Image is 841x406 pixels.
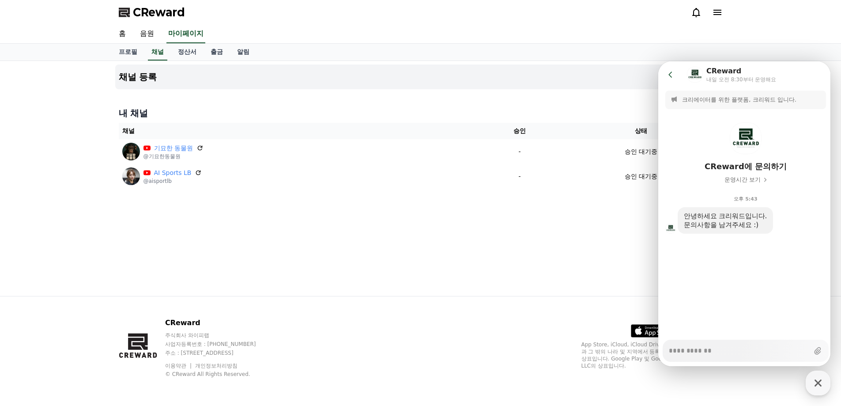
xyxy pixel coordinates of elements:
a: AI Sports LB [154,168,192,178]
p: @기묘한동물원 [143,153,204,160]
th: 상태 [559,123,723,139]
p: - [483,147,556,156]
th: 승인 [480,123,559,139]
h4: 내 채널 [119,107,723,119]
p: 승인 대기중 [625,172,657,181]
h4: 채널 등록 [119,72,157,82]
span: CReward [133,5,185,19]
a: 음원 [133,25,161,43]
p: App Store, iCloud, iCloud Drive 및 iTunes Store는 미국과 그 밖의 나라 및 지역에서 등록된 Apple Inc.의 서비스 상표입니다. Goo... [581,341,723,369]
a: 채널 [148,44,167,61]
p: 승인 대기중 [625,147,657,156]
iframe: Channel chat [658,61,830,366]
p: 주소 : [STREET_ADDRESS] [165,349,273,357]
img: AI Sports LB [122,167,140,185]
th: 채널 [119,123,480,139]
p: © CReward All Rights Reserved. [165,371,273,378]
a: 마이페이지 [166,25,205,43]
a: 프로필 [112,44,144,61]
a: 홈 [112,25,133,43]
a: 알림 [230,44,256,61]
a: 이용약관 [165,363,193,369]
p: - [483,172,556,181]
p: CReward [165,318,273,328]
p: 사업자등록번호 : [PHONE_NUMBER] [165,341,273,348]
p: 주식회사 와이피랩 [165,332,273,339]
a: 정산서 [171,44,204,61]
img: 기묘한 동물원 [122,143,140,160]
p: @aisportlb [143,178,202,185]
a: 출금 [204,44,230,61]
a: 개인정보처리방침 [195,363,238,369]
a: 기묘한 동물원 [154,144,193,153]
a: CReward [119,5,185,19]
button: 채널 등록 [115,65,726,89]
